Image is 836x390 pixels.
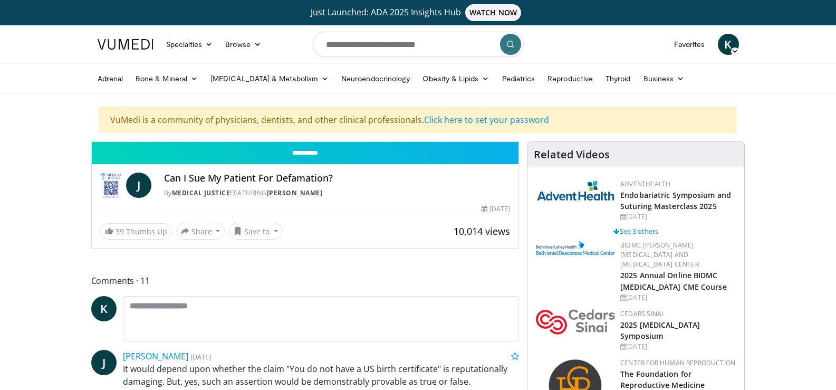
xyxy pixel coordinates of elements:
[620,320,700,341] a: 2025 [MEDICAL_DATA] Symposium
[91,274,520,288] span: Comments 11
[100,223,172,240] a: 39 Thumbs Up
[541,68,599,89] a: Reproductive
[99,107,737,133] div: VuMedi is a community of physicians, dentists, and other clinical professionals.
[454,225,510,237] span: 10,014 views
[620,309,663,318] a: Cedars Sinai
[91,296,117,321] a: K
[164,188,511,198] div: By FEATURING
[116,226,124,236] span: 39
[620,190,731,211] a: Endobariatric Symposium and Suturing Masterclass 2025
[229,223,283,240] button: Save to
[534,148,610,161] h4: Related Videos
[313,32,524,57] input: Search topics, interventions
[123,350,188,362] a: [PERSON_NAME]
[164,173,511,184] h4: Can I Sue My Patient For Defamation?
[496,68,542,89] a: Pediatrics
[99,4,737,21] a: Just Launched: ADA 2025 Insights HubWATCH NOW
[620,270,727,291] a: 2025 Annual Online BIDMC [MEDICAL_DATA] CME Course
[335,68,416,89] a: Neuroendocrinology
[620,342,736,351] div: [DATE]
[637,68,691,89] a: Business
[91,68,130,89] a: Adrenal
[620,212,736,222] div: [DATE]
[620,241,699,269] a: BIDMC [PERSON_NAME][MEDICAL_DATA] and [MEDICAL_DATA] Center
[718,34,739,55] a: K
[536,241,615,255] img: c96b19ec-a48b-46a9-9095-935f19585444.png.150x105_q85_autocrop_double_scale_upscale_version-0.2.png
[204,68,335,89] a: [MEDICAL_DATA] & Metabolism
[267,188,323,197] a: [PERSON_NAME]
[536,179,615,201] img: 5c3c682d-da39-4b33-93a5-b3fb6ba9580b.jpg.150x105_q85_autocrop_double_scale_upscale_version-0.2.jpg
[620,358,735,367] a: Center for Human Reproduction
[98,39,153,50] img: VuMedi Logo
[172,188,230,197] a: Medical Justice
[123,363,520,388] p: It would depend upon whether the claim "You do not have a US birth certificate" is reputationally...
[536,309,615,335] img: 7e905080-f4a2-4088-8787-33ce2bef9ada.png.150x105_q85_autocrop_double_scale_upscale_version-0.2.png
[620,293,736,302] div: [DATE]
[126,173,151,198] a: J
[613,226,658,236] a: See 3 others
[620,179,670,188] a: AdventHealth
[100,173,122,198] img: Medical Justice
[465,4,521,21] span: WATCH NOW
[190,352,211,362] small: [DATE]
[668,34,712,55] a: Favorites
[599,68,637,89] a: Thyroid
[482,204,510,214] div: [DATE]
[91,350,117,375] a: J
[176,223,225,240] button: Share
[424,114,549,126] a: Click here to set your password
[129,68,204,89] a: Bone & Mineral
[160,34,219,55] a: Specialties
[219,34,267,55] a: Browse
[416,68,495,89] a: Obesity & Lipids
